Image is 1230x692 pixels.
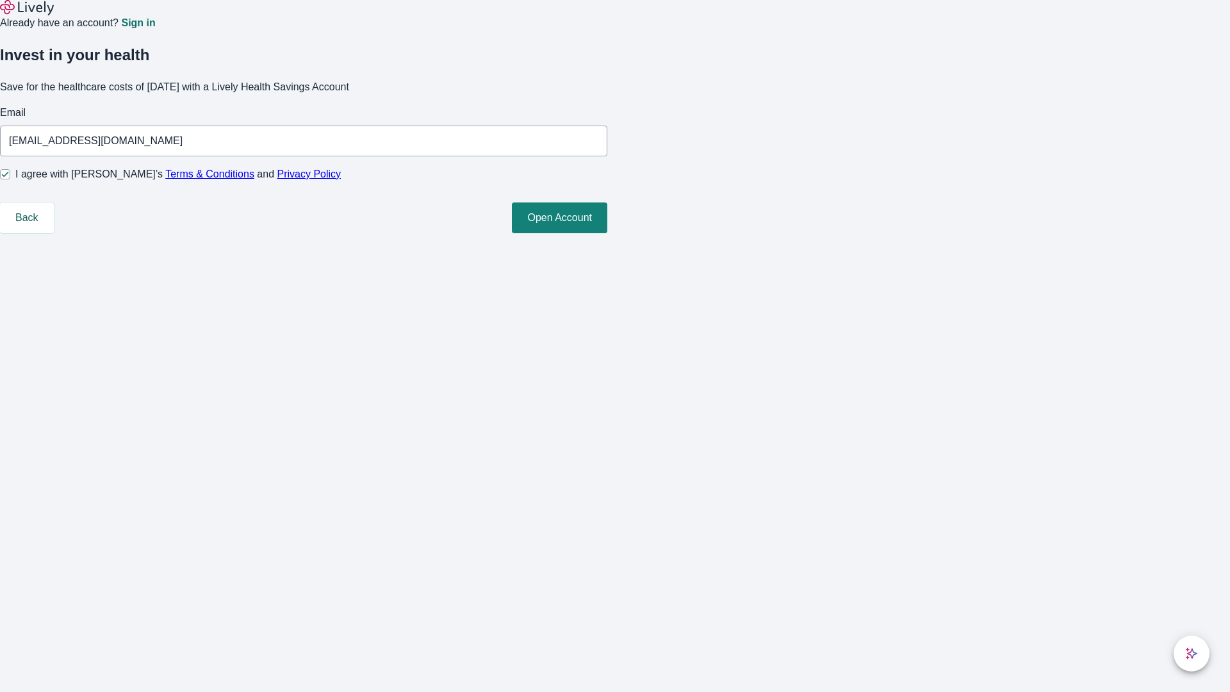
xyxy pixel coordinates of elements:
button: Open Account [512,202,607,233]
span: I agree with [PERSON_NAME]’s and [15,167,341,182]
button: chat [1174,636,1209,671]
a: Terms & Conditions [165,169,254,179]
a: Sign in [121,18,155,28]
svg: Lively AI Assistant [1185,647,1198,660]
a: Privacy Policy [277,169,341,179]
